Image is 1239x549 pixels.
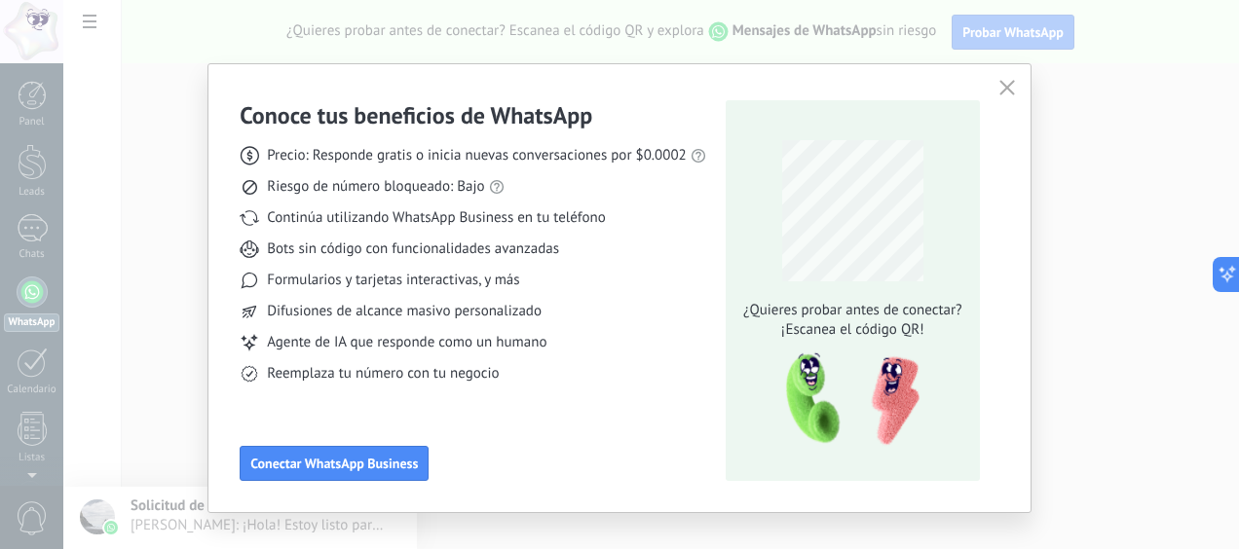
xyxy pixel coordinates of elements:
span: Continúa utilizando WhatsApp Business en tu teléfono [267,208,605,228]
img: qr-pic-1x.png [770,348,923,452]
span: Conectar WhatsApp Business [250,457,418,470]
span: ¡Escanea el código QR! [737,320,967,340]
span: ¿Quieres probar antes de conectar? [737,301,967,320]
span: Riesgo de número bloqueado: Bajo [267,177,484,197]
span: Bots sin código con funcionalidades avanzadas [267,239,559,259]
h3: Conoce tus beneficios de WhatsApp [240,100,592,130]
span: Reemplaza tu número con tu negocio [267,364,499,384]
span: Difusiones de alcance masivo personalizado [267,302,542,321]
span: Formularios y tarjetas interactivas, y más [267,271,519,290]
span: Agente de IA que responde como un humano [267,333,546,352]
button: Conectar WhatsApp Business [240,446,429,481]
span: Precio: Responde gratis o inicia nuevas conversaciones por $0.0002 [267,146,687,165]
